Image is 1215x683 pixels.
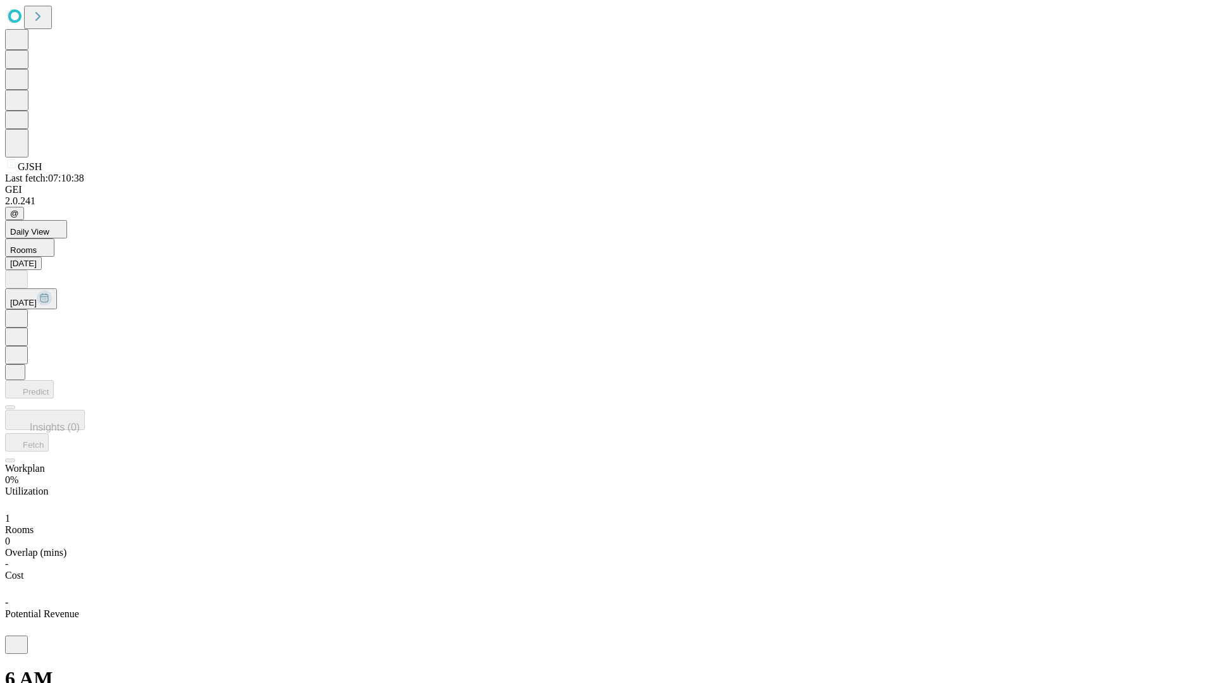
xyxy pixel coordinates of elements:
span: Utilization [5,486,48,496]
span: Overlap (mins) [5,547,66,558]
span: 0% [5,474,18,485]
span: 1 [5,513,10,524]
span: Potential Revenue [5,608,79,619]
div: GEI [5,184,1210,195]
span: - [5,558,8,569]
button: Daily View [5,220,67,238]
span: - [5,597,8,608]
span: Last fetch: 07:10:38 [5,173,84,183]
button: Predict [5,380,54,398]
span: Rooms [5,524,34,535]
button: Fetch [5,433,49,452]
span: Workplan [5,463,45,474]
span: Insights (0) [30,422,80,433]
button: [DATE] [5,257,42,270]
span: [DATE] [10,298,37,307]
div: 2.0.241 [5,195,1210,207]
button: Insights (0) [5,410,85,430]
span: Daily View [10,227,49,237]
button: Rooms [5,238,54,257]
span: GJSH [18,161,42,172]
span: Rooms [10,245,37,255]
span: 0 [5,536,10,546]
span: Cost [5,570,23,581]
button: @ [5,207,24,220]
button: [DATE] [5,288,57,309]
span: @ [10,209,19,218]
